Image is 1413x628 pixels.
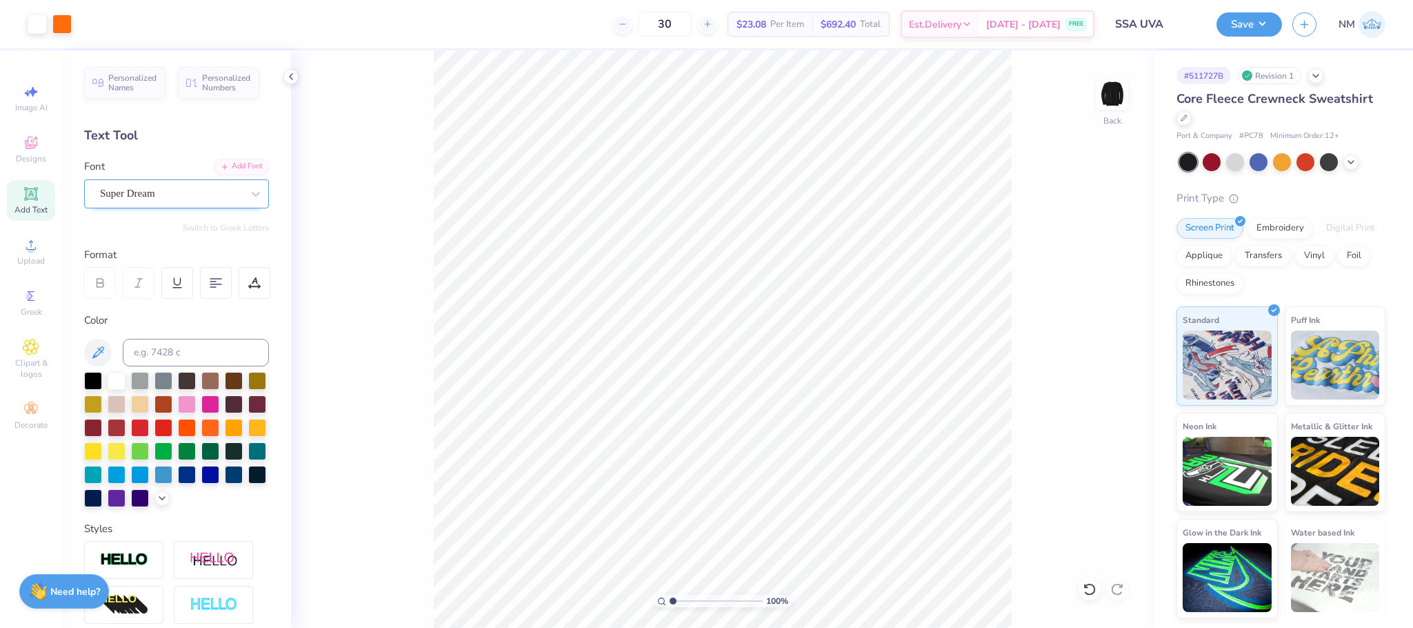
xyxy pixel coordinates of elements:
[1183,419,1216,433] span: Neon Ink
[1183,313,1219,327] span: Standard
[770,17,804,32] span: Per Item
[1176,67,1231,84] div: # 511727B
[1291,331,1380,400] img: Puff Ink
[1291,525,1354,540] span: Water based Ink
[821,17,856,32] span: $692.40
[50,585,100,598] strong: Need help?
[190,597,238,613] img: Negative Space
[736,17,766,32] span: $23.08
[84,247,270,263] div: Format
[14,204,48,215] span: Add Text
[16,153,46,164] span: Designs
[190,551,238,569] img: Shadow
[100,552,148,568] img: Stroke
[1317,218,1384,239] div: Digital Print
[1338,246,1370,266] div: Foil
[1176,130,1232,142] span: Port & Company
[1183,525,1261,540] span: Glow in the Dark Ink
[1183,437,1272,506] img: Neon Ink
[21,306,42,317] span: Greek
[214,159,269,175] div: Add Font
[909,17,961,32] span: Est. Delivery
[1069,19,1083,29] span: FREE
[1238,67,1301,84] div: Revision 1
[14,420,48,431] span: Decorate
[1176,90,1373,107] span: Core Fleece Crewneck Sweatshirt
[1247,218,1313,239] div: Embroidery
[1339,11,1385,38] a: NM
[15,102,48,113] span: Image AI
[183,222,269,233] button: Switch to Greek Letters
[1236,246,1291,266] div: Transfers
[108,73,157,92] span: Personalized Names
[84,159,105,175] label: Font
[123,339,269,366] input: e.g. 7428 c
[766,595,788,607] span: 100 %
[1291,543,1380,612] img: Water based Ink
[1183,331,1272,400] img: Standard
[1291,437,1380,506] img: Metallic & Glitter Ink
[1270,130,1339,142] span: Minimum Order: 12 +
[1176,246,1232,266] div: Applique
[100,594,148,616] img: 3d Illusion
[638,12,692,37] input: – –
[1359,11,1385,38] img: Naina Mehta
[7,357,55,380] span: Clipart & logos
[84,521,269,537] div: Styles
[1216,12,1282,37] button: Save
[1291,419,1372,433] span: Metallic & Glitter Ink
[1105,10,1206,38] input: Untitled Design
[1291,313,1320,327] span: Puff Ink
[17,255,45,266] span: Upload
[84,126,269,145] div: Text Tool
[1103,115,1121,127] div: Back
[1183,543,1272,612] img: Glow in the Dark Ink
[1176,190,1385,206] div: Print Type
[1295,246,1334,266] div: Vinyl
[1239,130,1263,142] span: # PC78
[986,17,1061,32] span: [DATE] - [DATE]
[202,73,251,92] span: Personalized Numbers
[1176,218,1243,239] div: Screen Print
[860,17,881,32] span: Total
[1176,273,1243,294] div: Rhinestones
[84,313,269,328] div: Color
[1339,17,1355,32] span: NM
[1099,80,1126,108] img: Back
